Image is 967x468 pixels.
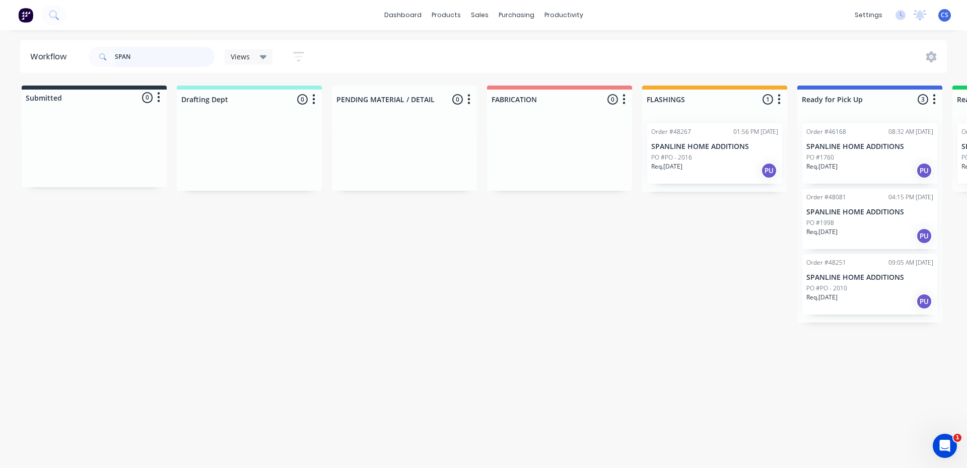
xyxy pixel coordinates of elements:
[466,8,494,23] div: sales
[647,123,782,184] div: Order #4826701:56 PM [DATE]SPANLINE HOME ADDITIONSPO #PO - 2016Req.[DATE]PU
[916,228,932,244] div: PU
[115,47,215,67] input: Search for orders...
[806,258,846,267] div: Order #48251
[850,8,887,23] div: settings
[806,142,933,151] p: SPANLINE HOME ADDITIONS
[916,293,932,309] div: PU
[806,227,838,237] p: Req. [DATE]
[806,273,933,282] p: SPANLINE HOME ADDITIONS
[651,142,778,151] p: SPANLINE HOME ADDITIONS
[733,127,778,136] div: 01:56 PM [DATE]
[494,8,539,23] div: purchasing
[806,218,834,227] p: PO #1998
[806,193,846,202] div: Order #48081
[916,163,932,179] div: PU
[806,127,846,136] div: Order #46168
[761,163,777,179] div: PU
[953,434,961,442] span: 1
[806,208,933,216] p: SPANLINE HOME ADDITIONS
[231,51,250,62] span: Views
[379,8,427,23] a: dashboard
[802,189,937,249] div: Order #4808104:15 PM [DATE]SPANLINE HOME ADDITIONSPO #1998Req.[DATE]PU
[30,51,72,63] div: Workflow
[806,284,847,293] p: PO #PO - 2010
[802,123,937,184] div: Order #4616808:32 AM [DATE]SPANLINE HOME ADDITIONSPO #1760Req.[DATE]PU
[933,434,957,458] iframe: Intercom live chat
[651,127,691,136] div: Order #48267
[941,11,948,20] span: CS
[806,153,834,162] p: PO #1760
[802,254,937,315] div: Order #4825109:05 AM [DATE]SPANLINE HOME ADDITIONSPO #PO - 2010Req.[DATE]PU
[18,8,33,23] img: Factory
[806,293,838,302] p: Req. [DATE]
[539,8,588,23] div: productivity
[651,162,682,171] p: Req. [DATE]
[806,162,838,171] p: Req. [DATE]
[651,153,692,162] p: PO #PO - 2016
[888,127,933,136] div: 08:32 AM [DATE]
[427,8,466,23] div: products
[888,258,933,267] div: 09:05 AM [DATE]
[888,193,933,202] div: 04:15 PM [DATE]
